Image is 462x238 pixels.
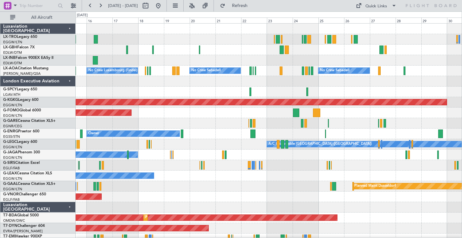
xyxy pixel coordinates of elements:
a: G-FOMOGlobal 6000 [3,108,41,112]
a: EDLW/DTM [3,50,22,55]
a: EGGW/LTN [3,145,22,150]
a: EGLF/FAB [3,166,20,171]
div: 28 [396,17,421,23]
a: G-SIRSCitation Excel [3,161,40,165]
span: All Aircraft [17,15,67,20]
a: G-GAALCessna Citation XLS+ [3,182,56,186]
a: EGNR/CEG [3,124,22,129]
a: EGGW/LTN [3,187,22,192]
a: G-GARECessna Citation XLS+ [3,119,56,123]
div: [DATE] [77,13,88,18]
span: LX-GBH [3,45,17,49]
a: OMDW/DWC [3,218,25,223]
span: G-LEAX [3,171,17,175]
span: G-VNOR [3,192,19,196]
span: Refresh [227,3,253,8]
div: 21 [215,17,241,23]
span: G-JAGA [3,150,18,154]
a: EVRA/[PERSON_NAME] [3,229,43,234]
div: No Crew Sabadell [191,66,221,75]
a: EGLF/FAB [3,197,20,202]
a: G-SPCYLegacy 650 [3,87,37,91]
button: Quick Links [353,1,400,11]
div: Planned Maint Dubai (Al Maktoum Intl) [145,213,208,222]
div: 16 [87,17,112,23]
a: LX-GBHFalcon 7X [3,45,35,49]
a: EGGW/LTN [3,40,22,45]
div: 18 [138,17,164,23]
a: G-LEAXCessna Citation XLS [3,171,52,175]
div: 24 [293,17,318,23]
div: Quick Links [365,3,387,10]
div: A/C Unavailable [GEOGRAPHIC_DATA] ([GEOGRAPHIC_DATA]) [268,139,372,149]
a: G-VNORChallenger 650 [3,192,46,196]
a: LX-INBFalcon 900EX EASy II [3,56,53,60]
div: Owner [88,129,99,138]
a: LX-AOACitation Mustang [3,66,49,70]
span: G-SIRS [3,161,15,165]
input: Trip Number [19,1,56,10]
div: 26 [344,17,370,23]
a: EDLW/DTM [3,61,22,66]
a: EGSS/STN [3,134,20,139]
div: 25 [318,17,344,23]
a: EGGW/LTN [3,113,22,118]
span: G-LEGC [3,140,17,144]
span: G-GAAL [3,182,18,186]
a: [PERSON_NAME]/QSA [3,71,41,76]
span: T7-BDA [3,213,17,217]
span: LX-AOA [3,66,18,70]
div: No Crew Sabadell [320,66,350,75]
a: G-KGKGLegacy 600 [3,98,38,102]
button: Refresh [217,1,255,11]
span: LX-INB [3,56,16,60]
span: G-KGKG [3,98,18,102]
a: LGAV/ATH [3,92,20,97]
a: EGGW/LTN [3,103,22,108]
div: 23 [267,17,293,23]
a: LX-TROLegacy 650 [3,35,37,39]
div: 27 [370,17,396,23]
a: G-LEGCLegacy 600 [3,140,37,144]
span: [DATE] - [DATE] [108,3,138,9]
a: G-JAGAPhenom 300 [3,150,40,154]
div: 29 [421,17,447,23]
span: LX-TRO [3,35,17,39]
div: 20 [190,17,215,23]
div: No Crew Luxembourg (Findel) [88,66,137,75]
a: T7-BDAGlobal 5000 [3,213,39,217]
button: All Aircraft [7,12,69,23]
div: 22 [241,17,267,23]
a: G-ENRGPraetor 600 [3,129,39,133]
a: EGGW/LTN [3,155,22,160]
span: G-GARE [3,119,18,123]
span: T7-DYN [3,224,17,228]
div: Planned Maint Dusseldorf [354,181,396,191]
span: G-SPCY [3,87,17,91]
span: G-FOMO [3,108,19,112]
div: 17 [112,17,138,23]
div: 19 [164,17,190,23]
a: EGGW/LTN [3,176,22,181]
span: G-ENRG [3,129,18,133]
a: T7-DYNChallenger 604 [3,224,45,228]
